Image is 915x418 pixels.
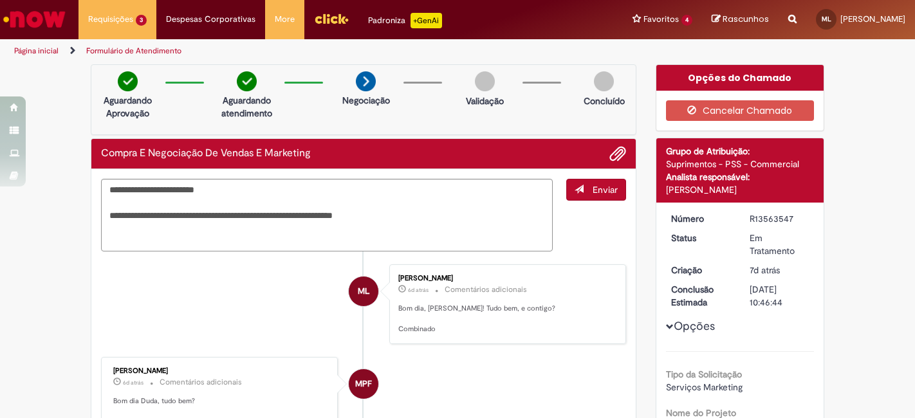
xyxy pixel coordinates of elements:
small: Comentários adicionais [160,377,242,388]
img: img-circle-grey.png [594,71,614,91]
img: arrow-next.png [356,71,376,91]
dt: Status [661,232,741,244]
b: Tipo da Solicitação [666,368,742,380]
p: +GenAi [411,13,442,28]
a: Rascunhos [712,14,769,26]
span: More [275,13,295,26]
div: Marcus Paulo Furtado Silva [349,369,378,399]
span: [PERSON_NAME] [840,14,905,24]
button: Enviar [566,179,626,201]
p: Negociação [342,94,390,107]
dt: Conclusão Estimada [661,283,741,309]
span: Enviar [593,184,618,195]
div: [DATE] 10:46:44 [750,283,809,309]
div: Em Tratamento [750,232,809,257]
span: Requisições [88,13,133,26]
p: Concluído [584,95,625,107]
ul: Trilhas de página [10,39,600,63]
button: Adicionar anexos [609,145,626,162]
div: Grupo de Atribuição: [666,145,815,158]
div: Suprimentos - PSS - Commercial [666,158,815,170]
div: [PERSON_NAME] [666,183,815,196]
dt: Número [661,212,741,225]
span: 4 [681,15,692,26]
img: click_logo_yellow_360x200.png [314,9,349,28]
img: check-circle-green.png [237,71,257,91]
div: [PERSON_NAME] [398,275,613,282]
span: 3 [136,15,147,26]
time: 26/09/2025 08:47:57 [123,379,143,386]
img: img-circle-grey.png [475,71,495,91]
textarea: Digite sua mensagem aqui... [101,179,553,251]
button: Cancelar Chamado [666,100,815,121]
p: Validação [466,95,504,107]
div: [PERSON_NAME] [113,367,328,375]
a: Página inicial [14,46,59,56]
span: 7d atrás [750,264,780,276]
div: 24/09/2025 15:11:51 [750,264,809,277]
span: MPF [355,368,372,399]
time: 24/09/2025 15:11:51 [750,264,780,276]
div: R13563547 [750,212,809,225]
span: Serviços Marketing [666,381,743,393]
span: 6d atrás [123,379,143,386]
span: ML [358,276,369,307]
p: Aguardando Aprovação [97,94,159,120]
time: 26/09/2025 11:34:45 [408,286,429,294]
div: Opções do Chamado [656,65,824,91]
dt: Criação [661,264,741,277]
span: Despesas Corporativas [166,13,255,26]
img: check-circle-green.png [118,71,138,91]
span: Favoritos [643,13,679,26]
span: ML [822,15,831,23]
span: Rascunhos [723,13,769,25]
p: Bom dia, [PERSON_NAME]! Tudo bem, e contigo? Combinado [398,304,613,334]
p: Aguardando atendimento [216,94,278,120]
div: Maria Eduarda Nunes Lacerda [349,277,378,306]
a: Formulário de Atendimento [86,46,181,56]
div: Padroniza [368,13,442,28]
div: Analista responsável: [666,170,815,183]
span: 6d atrás [408,286,429,294]
h2: Compra E Negociação De Vendas E Marketing Histórico de tíquete [101,148,311,159]
img: ServiceNow [1,6,68,32]
small: Comentários adicionais [445,284,527,295]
